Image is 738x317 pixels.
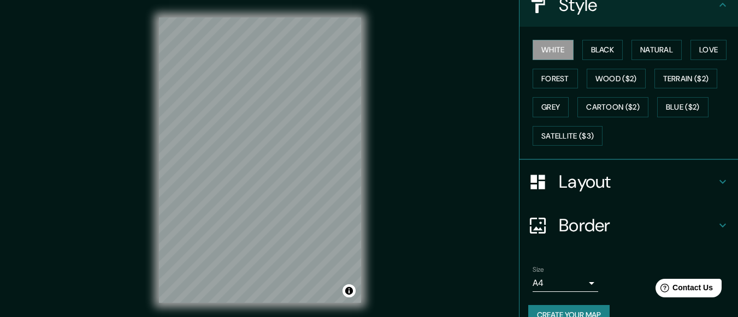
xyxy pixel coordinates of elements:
[631,40,682,60] button: Natural
[519,160,738,204] div: Layout
[577,97,648,117] button: Cartoon ($2)
[559,214,716,236] h4: Border
[343,284,356,297] button: Toggle attribution
[587,69,646,89] button: Wood ($2)
[641,274,726,305] iframe: Help widget launcher
[657,97,709,117] button: Blue ($2)
[533,69,578,89] button: Forest
[559,171,716,193] h4: Layout
[519,204,738,247] div: Border
[533,274,598,292] div: A4
[159,17,361,303] canvas: Map
[533,97,569,117] button: Grey
[690,40,727,60] button: Love
[533,40,574,60] button: White
[582,40,623,60] button: Black
[533,265,544,274] label: Size
[533,126,603,146] button: Satellite ($3)
[654,69,718,89] button: Terrain ($2)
